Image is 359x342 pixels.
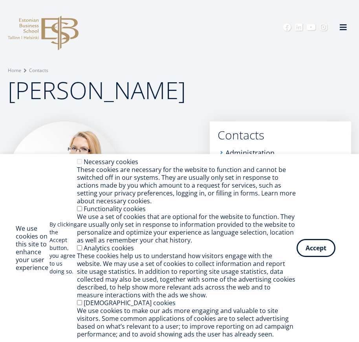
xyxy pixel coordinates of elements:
[29,67,48,74] a: Contacts
[77,252,297,299] div: These cookies help us to understand how visitors engage with the website. We may use a set of coo...
[49,221,77,275] p: By clicking the Accept button, you agree to us doing so.
[77,213,297,244] div: We use a set of cookies that are optional for the website to function. They are usually only set ...
[16,224,49,271] h2: We use cookies on this site to enhance your user experience
[84,204,146,213] label: Functionality cookies
[283,24,291,31] a: Facebook
[307,24,316,31] a: Youtube
[225,149,275,157] a: Administration
[295,24,303,31] a: Linkedin
[84,157,138,166] label: Necessary cookies
[84,299,176,307] label: [DEMOGRAPHIC_DATA] cookies
[84,244,134,252] label: Analytics cookies
[320,24,328,31] a: Instagram
[297,239,335,257] button: Accept
[77,166,297,205] div: These cookies are necessary for the website to function and cannot be switched off in our systems...
[77,307,297,338] div: We use cookies to make our ads more engaging and valuable to site visitors. Some common applicati...
[8,121,122,235] img: Mari Kooskora
[218,129,343,141] a: Contacts
[8,67,21,74] a: Home
[8,74,186,106] span: [PERSON_NAME]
